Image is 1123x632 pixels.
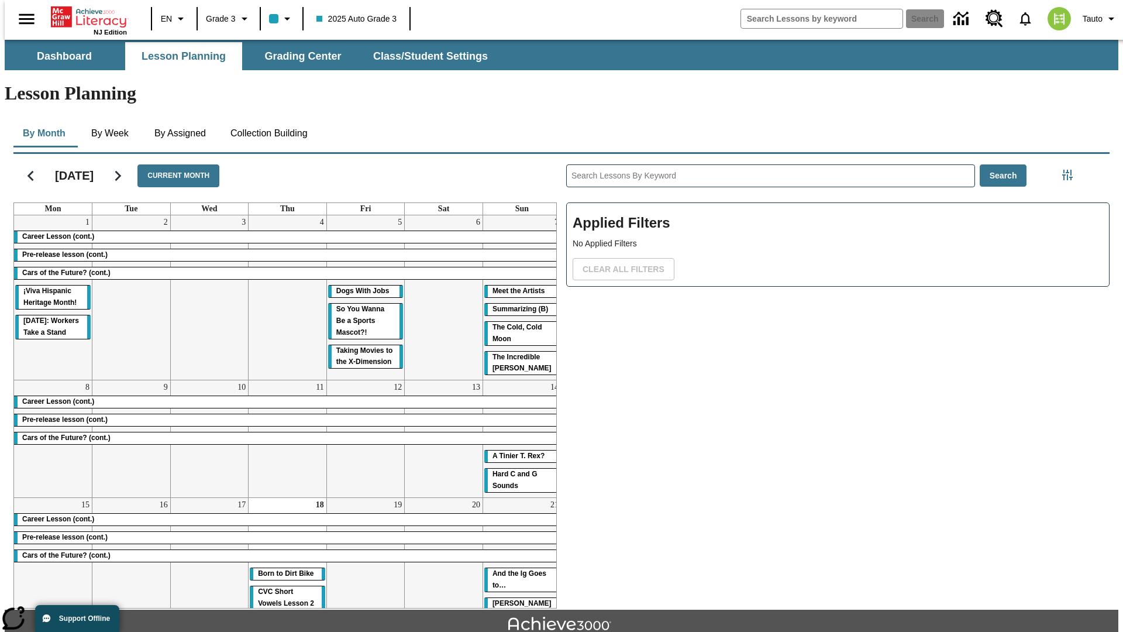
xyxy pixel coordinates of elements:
[22,551,111,559] span: Cars of the Future? (cont.)
[328,345,404,369] div: Taking Movies to the X-Dimension
[14,396,561,408] div: Career Lesson (cont.)
[6,42,123,70] button: Dashboard
[92,215,171,380] td: September 2, 2025
[258,569,314,578] span: Born to Dirt Bike
[22,269,111,277] span: Cars of the Future? (cont.)
[492,569,546,589] span: And the Ig Goes to…
[13,119,75,147] button: By Month
[492,353,552,373] span: The Incredible Kellee Edwards
[14,231,561,243] div: Career Lesson (cont.)
[250,568,325,580] div: Born to Dirt Bike
[157,498,170,512] a: September 16, 2025
[1048,7,1071,30] img: avatar image
[358,203,374,215] a: Friday
[4,149,557,609] div: Calendar
[81,119,139,147] button: By Week
[161,215,170,229] a: September 2, 2025
[318,215,326,229] a: September 4, 2025
[83,380,92,394] a: September 8, 2025
[336,287,390,295] span: Dogs With Jobs
[405,380,483,498] td: September 13, 2025
[364,42,497,70] button: Class/Student Settings
[221,119,317,147] button: Collection Building
[199,203,219,215] a: Wednesday
[1078,8,1123,29] button: Profile/Settings
[137,164,219,187] button: Current Month
[484,286,560,297] div: Meet the Artists
[483,380,561,498] td: September 14, 2025
[23,317,79,336] span: Labor Day: Workers Take a Stand
[14,215,92,380] td: September 1, 2025
[326,215,405,380] td: September 5, 2025
[741,9,902,28] input: search field
[548,498,561,512] a: September 21, 2025
[492,599,552,619] span: Joplin's Question
[470,380,483,394] a: September 13, 2025
[316,13,397,25] span: 2025 Auto Grade 3
[326,380,405,498] td: September 12, 2025
[170,215,249,380] td: September 3, 2025
[244,42,361,70] button: Grading Center
[483,215,561,380] td: September 7, 2025
[239,215,248,229] a: September 3, 2025
[22,397,94,406] span: Career Lesson (cont.)
[484,598,560,621] div: Joplin's Question
[9,2,44,36] button: Open side menu
[557,149,1110,609] div: Search
[249,215,327,380] td: September 4, 2025
[142,50,226,63] span: Lesson Planning
[14,432,561,444] div: Cars of the Future? (cont.)
[1010,4,1041,34] a: Notifications
[16,161,46,191] button: Previous
[492,323,542,343] span: The Cold, Cold Moon
[37,50,92,63] span: Dashboard
[980,164,1027,187] button: Search
[474,215,483,229] a: September 6, 2025
[15,286,91,309] div: ¡Viva Hispanic Heritage Month!
[264,50,341,63] span: Grading Center
[15,315,91,339] div: Labor Day: Workers Take a Stand
[484,322,560,345] div: The Cold, Cold Moon
[23,287,77,307] span: ¡Viva Hispanic Heritage Month!
[14,267,561,279] div: Cars of the Future? (cont.)
[264,8,299,29] button: Class color is light blue. Change class color
[170,380,249,498] td: September 10, 2025
[405,215,483,380] td: September 6, 2025
[5,83,1118,104] h1: Lesson Planning
[22,415,108,424] span: Pre-release lesson (cont.)
[328,286,404,297] div: Dogs With Jobs
[552,215,561,229] a: September 7, 2025
[278,203,297,215] a: Thursday
[1083,13,1103,25] span: Tauto
[513,203,531,215] a: Sunday
[470,498,483,512] a: September 20, 2025
[201,8,256,29] button: Grade: Grade 3, Select a grade
[249,380,327,498] td: September 11, 2025
[92,380,171,498] td: September 9, 2025
[55,169,94,183] h2: [DATE]
[1041,4,1078,34] button: Select a new avatar
[492,470,538,490] span: Hard C and G Sounds
[492,452,545,460] span: A Tinier T. Rex?
[35,605,119,632] button: Support Offline
[59,614,110,623] span: Support Offline
[51,4,127,36] div: Home
[567,165,974,187] input: Search Lessons By Keyword
[14,532,561,544] div: Pre-release lesson (cont.)
[336,305,384,336] span: So You Wanna Be a Sports Mascot?!
[250,586,325,610] div: CVC Short Vowels Lesson 2
[22,533,108,541] span: Pre-release lesson (cont.)
[14,414,561,426] div: Pre-release lesson (cont.)
[395,215,404,229] a: September 5, 2025
[43,203,64,215] a: Monday
[161,380,170,394] a: September 9, 2025
[14,249,561,261] div: Pre-release lesson (cont.)
[103,161,133,191] button: Next
[125,42,242,70] button: Lesson Planning
[484,469,560,492] div: Hard C and G Sounds
[314,380,326,394] a: September 11, 2025
[484,304,560,315] div: Summarizing (B)
[145,119,215,147] button: By Assigned
[336,346,392,366] span: Taking Movies to the X-Dimension
[484,352,560,375] div: The Incredible Kellee Edwards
